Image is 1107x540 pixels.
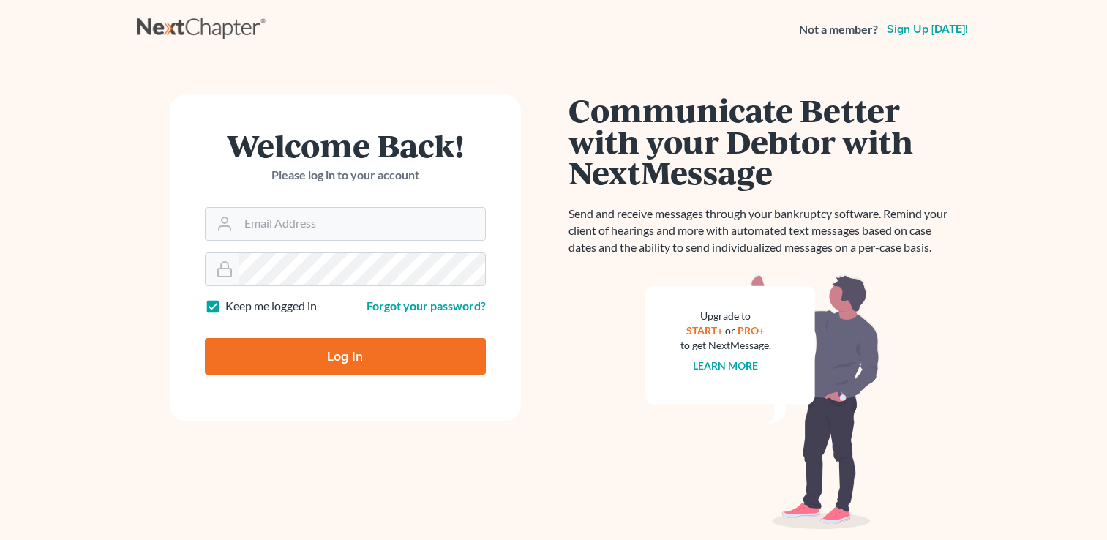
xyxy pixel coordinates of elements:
[239,208,485,240] input: Email Address
[205,338,486,375] input: Log In
[680,309,771,323] div: Upgrade to
[205,130,486,161] h1: Welcome Back!
[693,359,758,372] a: Learn more
[799,21,878,38] strong: Not a member?
[680,338,771,353] div: to get NextMessage.
[367,299,486,312] a: Forgot your password?
[884,23,971,35] a: Sign up [DATE]!
[686,324,723,337] a: START+
[568,206,956,256] p: Send and receive messages through your bankruptcy software. Remind your client of hearings and mo...
[725,324,735,337] span: or
[205,167,486,184] p: Please log in to your account
[645,274,879,530] img: nextmessage_bg-59042aed3d76b12b5cd301f8e5b87938c9018125f34e5fa2b7a6b67550977c72.svg
[738,324,765,337] a: PRO+
[225,298,317,315] label: Keep me logged in
[568,94,956,188] h1: Communicate Better with your Debtor with NextMessage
